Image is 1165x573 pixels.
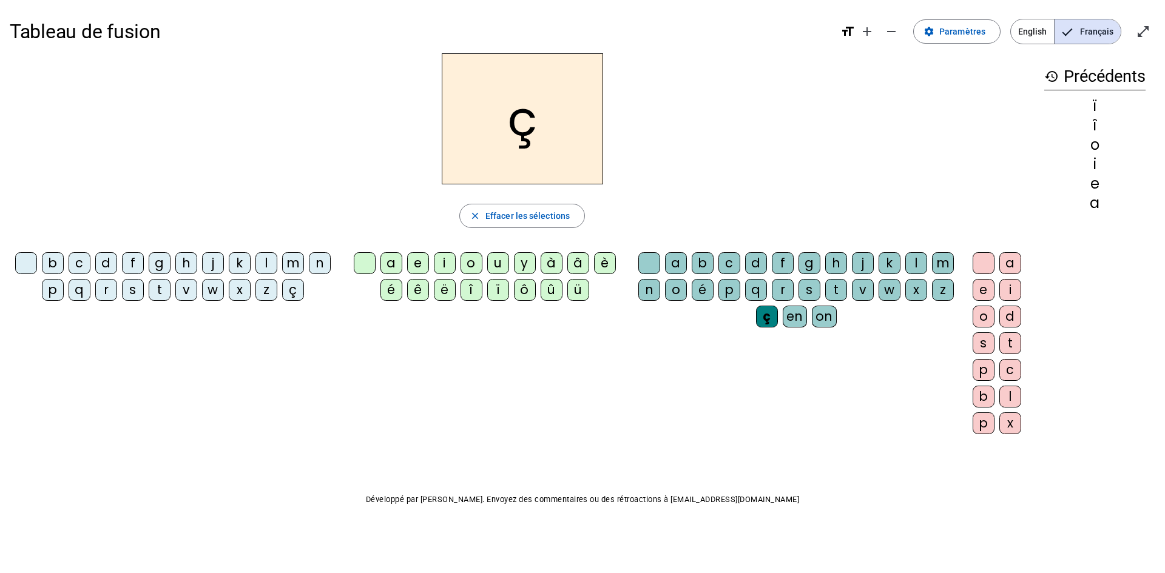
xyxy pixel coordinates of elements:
h2: ç [442,53,603,184]
div: t [825,279,847,301]
div: l [999,386,1021,407]
div: r [95,279,117,301]
div: i [1044,157,1146,172]
div: û [541,279,562,301]
div: é [380,279,402,301]
div: î [1044,118,1146,133]
div: w [879,279,900,301]
div: j [202,252,224,274]
div: y [514,252,536,274]
div: k [879,252,900,274]
div: e [407,252,429,274]
mat-icon: open_in_full [1136,24,1150,39]
div: o [973,306,994,327]
div: q [69,279,90,301]
div: z [255,279,277,301]
div: c [718,252,740,274]
div: s [973,332,994,354]
div: ï [1044,99,1146,113]
div: f [772,252,794,274]
div: w [202,279,224,301]
div: a [665,252,687,274]
div: i [999,279,1021,301]
div: v [852,279,874,301]
h1: Tableau de fusion [10,12,831,51]
div: l [905,252,927,274]
div: é [692,279,714,301]
div: e [1044,176,1146,191]
div: g [799,252,820,274]
div: h [825,252,847,274]
div: on [812,306,837,327]
div: x [229,279,251,301]
button: Augmenter la taille de la police [855,19,879,44]
div: d [95,252,117,274]
div: î [461,279,482,301]
span: Paramètres [939,24,985,39]
div: h [175,252,197,274]
div: x [999,412,1021,434]
div: ç [756,306,778,327]
div: ü [567,279,589,301]
div: e [973,279,994,301]
div: ê [407,279,429,301]
mat-icon: add [860,24,874,39]
div: g [149,252,171,274]
p: Développé par [PERSON_NAME]. Envoyez des commentaires ou des rétroactions à [EMAIL_ADDRESS][DOMAI... [10,492,1155,507]
span: Français [1055,19,1121,44]
div: â [567,252,589,274]
div: u [487,252,509,274]
div: n [309,252,331,274]
div: k [229,252,251,274]
div: à [541,252,562,274]
button: Paramètres [913,19,1001,44]
div: è [594,252,616,274]
div: m [932,252,954,274]
button: Diminuer la taille de la police [879,19,903,44]
div: d [745,252,767,274]
div: i [434,252,456,274]
div: a [380,252,402,274]
div: p [718,279,740,301]
div: t [149,279,171,301]
div: p [973,359,994,381]
div: f [122,252,144,274]
div: ç [282,279,304,301]
div: q [745,279,767,301]
div: b [42,252,64,274]
div: d [999,306,1021,327]
button: Effacer les sélections [459,204,585,228]
mat-icon: close [470,210,481,221]
span: English [1011,19,1054,44]
div: j [852,252,874,274]
div: ë [434,279,456,301]
div: s [799,279,820,301]
div: ô [514,279,536,301]
div: b [692,252,714,274]
mat-button-toggle-group: Language selection [1010,19,1121,44]
div: z [932,279,954,301]
div: v [175,279,197,301]
mat-icon: history [1044,69,1059,84]
div: p [42,279,64,301]
mat-icon: remove [884,24,899,39]
div: en [783,306,807,327]
h3: Précédents [1044,63,1146,90]
div: c [999,359,1021,381]
div: m [282,252,304,274]
div: x [905,279,927,301]
mat-icon: format_size [840,24,855,39]
div: ï [487,279,509,301]
button: Entrer en plein écran [1131,19,1155,44]
div: a [999,252,1021,274]
div: b [973,386,994,407]
span: Effacer les sélections [485,209,570,223]
div: o [1044,138,1146,152]
mat-icon: settings [924,26,934,37]
div: r [772,279,794,301]
div: s [122,279,144,301]
div: o [665,279,687,301]
div: l [255,252,277,274]
div: n [638,279,660,301]
div: p [973,412,994,434]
